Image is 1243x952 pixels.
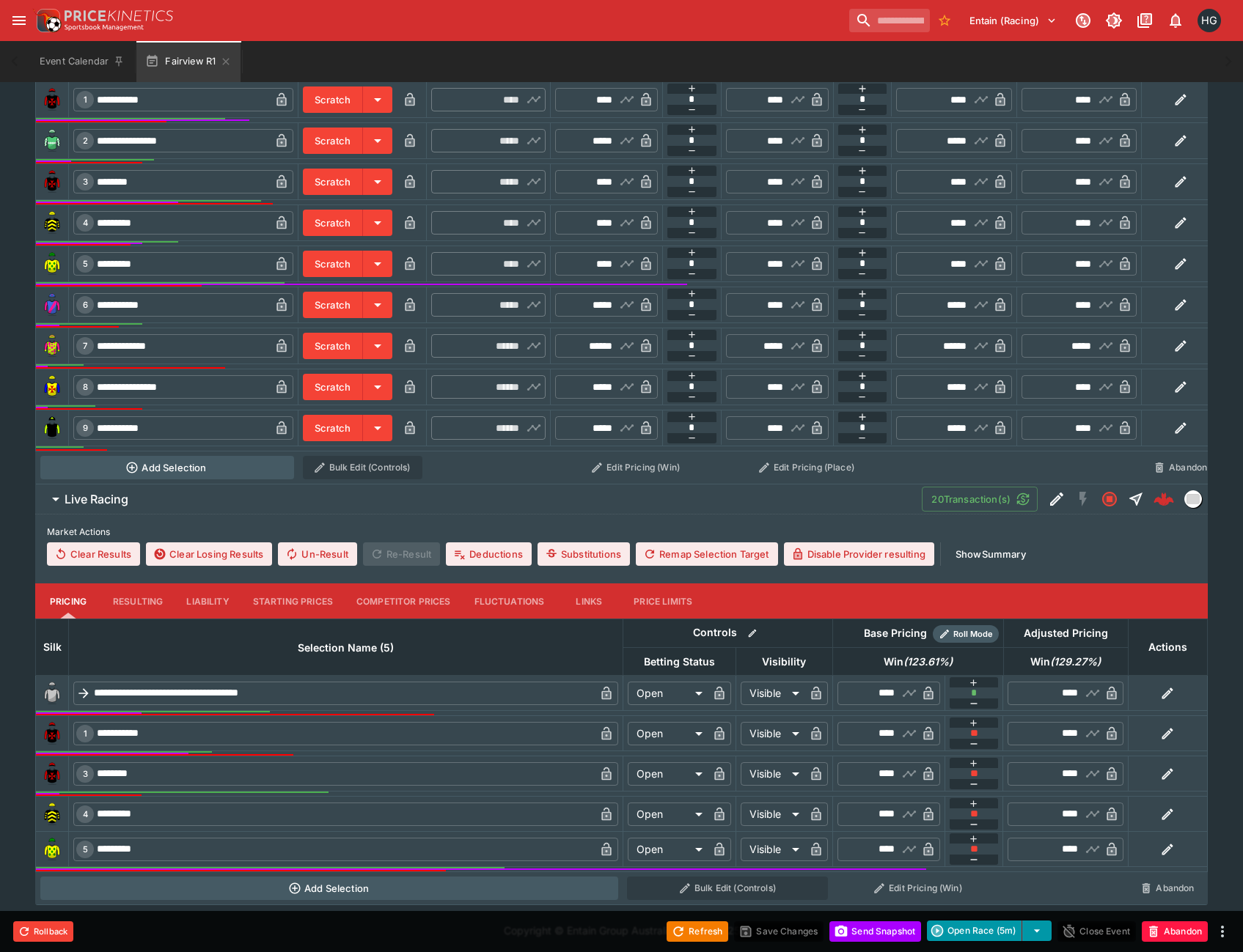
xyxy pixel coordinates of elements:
[40,838,64,861] img: runner 5
[922,487,1038,512] button: 20Transaction(s)
[40,334,64,358] img: runner 7
[40,129,64,152] img: runner 2
[1132,7,1158,34] button: Documentation
[623,619,832,648] th: Controls
[726,456,888,479] button: Edit Pricing (Place)
[622,583,704,619] button: Price Limits
[303,415,363,441] button: Scratch
[868,653,969,671] span: Win(123.61%)
[858,624,933,643] div: Base Pricing
[303,86,363,113] button: Scratch
[1123,486,1149,512] button: Straight
[628,682,708,705] div: Open
[345,583,463,619] button: Competitor Prices
[65,24,144,31] img: Sportsbook Management
[80,423,91,433] span: 9
[446,542,532,566] button: Deductions
[278,542,356,566] button: Un-Result
[1022,920,1052,941] button: select merge strategy
[829,921,921,942] button: Send Snapshot
[65,492,128,507] h6: Live Racing
[303,210,363,236] button: Scratch
[136,41,241,82] button: Fairview R1
[628,653,731,671] span: Betting Status
[175,583,241,619] button: Liability
[40,802,64,826] img: runner 4
[47,520,1196,542] label: Market Actions
[81,728,90,739] span: 1
[903,653,953,671] em: ( 123.61 %)
[1070,486,1096,512] button: SGM Disabled
[1142,921,1208,942] button: Abandon
[741,762,804,786] div: Visible
[40,211,64,235] img: runner 4
[47,542,140,566] button: Clear Results
[538,542,630,566] button: Substitutions
[363,542,440,566] span: Re-Result
[35,484,922,514] button: Live Racing
[628,722,708,745] div: Open
[101,583,175,619] button: Resulting
[947,542,1035,566] button: ShowSummary
[1101,7,1127,34] button: Toggle light/dark mode
[40,416,64,440] img: runner 9
[667,921,728,942] button: Refresh
[282,639,410,657] span: Selection Name (5)
[947,628,999,641] span: Roll Mode
[1070,7,1096,34] button: Connected to PK
[40,88,64,111] img: runner 1
[628,762,708,786] div: Open
[1198,9,1221,32] div: Hamish Gooch
[556,583,622,619] button: Links
[40,456,294,479] button: Add Selection
[933,9,956,32] button: No Bookmarks
[80,300,91,310] span: 6
[961,9,1066,32] button: Select Tenant
[636,542,778,566] button: Remap Selection Target
[1184,490,1202,508] div: liveracing
[40,877,619,900] button: Add Selection
[6,7,32,34] button: open drawer
[1214,923,1231,940] button: more
[40,252,64,276] img: runner 5
[927,920,1022,941] button: Open Race (5m)
[1044,486,1070,512] button: Edit Detail
[741,838,804,861] div: Visible
[1096,486,1123,512] button: Closed
[1132,877,1203,900] button: Abandon
[80,136,91,146] span: 2
[40,293,64,317] img: runner 6
[32,6,62,35] img: PriceKinetics Logo
[40,722,64,745] img: runner 1
[1128,619,1207,676] th: Actions
[743,624,762,643] button: Bulk edit
[303,333,363,359] button: Scratch
[35,583,101,619] button: Pricing
[303,374,363,400] button: Scratch
[146,542,272,566] button: Clear Losing Results
[80,769,91,779] span: 3
[627,877,828,900] button: Bulk Edit (Controls)
[741,682,804,705] div: Visible
[80,809,91,819] span: 4
[303,292,363,318] button: Scratch
[746,653,822,671] span: Visibility
[1014,653,1117,671] span: Win(129.27%)
[837,877,999,900] button: Edit Pricing (Win)
[1149,484,1178,514] a: 76ffe662-9dce-4ec2-9589-d21596741502
[80,382,91,392] span: 8
[40,762,64,786] img: runner 3
[628,838,708,861] div: Open
[13,921,73,942] button: Rollback
[1142,923,1208,937] span: Mark an event as closed and abandoned.
[849,9,930,32] input: search
[1154,489,1174,509] div: 76ffe662-9dce-4ec2-9589-d21596741502
[241,583,345,619] button: Starting Prices
[31,41,133,82] button: Event Calendar
[741,722,804,745] div: Visible
[80,177,91,187] span: 3
[40,170,64,193] img: runner 3
[927,920,1052,941] div: split button
[463,583,557,619] button: Fluctuations
[80,218,91,228] span: 4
